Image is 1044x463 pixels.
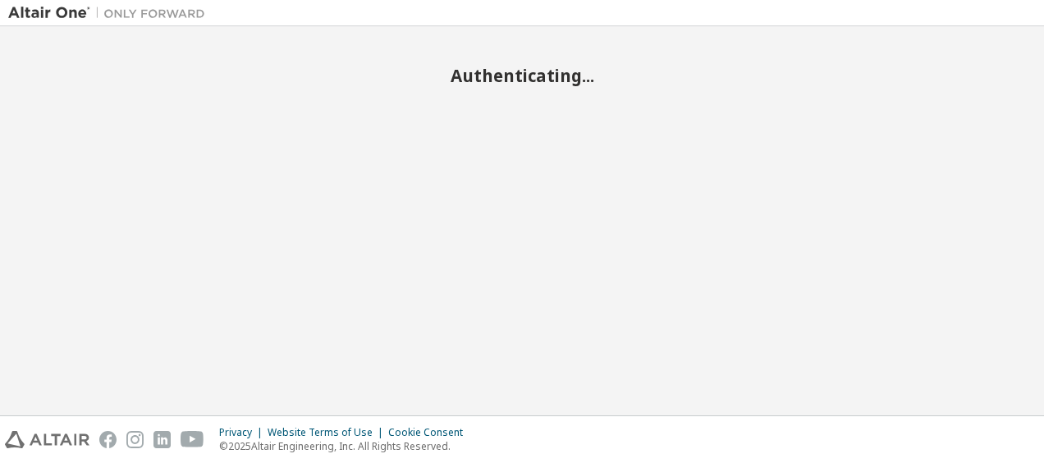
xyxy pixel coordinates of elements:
[5,431,89,448] img: altair_logo.svg
[181,431,204,448] img: youtube.svg
[153,431,171,448] img: linkedin.svg
[8,5,213,21] img: Altair One
[219,439,473,453] p: © 2025 Altair Engineering, Inc. All Rights Reserved.
[8,65,1036,86] h2: Authenticating...
[388,426,473,439] div: Cookie Consent
[219,426,268,439] div: Privacy
[126,431,144,448] img: instagram.svg
[268,426,388,439] div: Website Terms of Use
[99,431,117,448] img: facebook.svg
